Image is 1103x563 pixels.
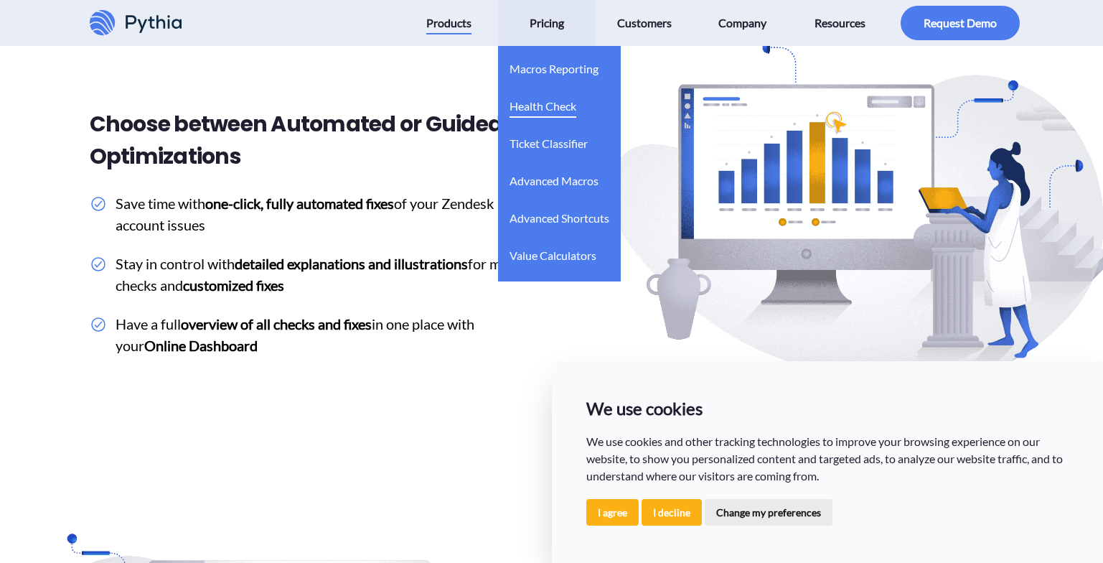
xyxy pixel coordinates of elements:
[90,108,539,184] h2: Choose between Automated or Guided Optimizations
[426,11,471,34] span: Products
[510,121,588,158] a: Ticket Classifier
[530,11,564,34] span: Pricing
[235,255,468,272] strong: detailed explanations and illustrations
[116,255,535,294] span: Stay in control with for manual checks and
[181,315,372,332] strong: overview of all checks and fixes
[815,11,865,34] span: Resources
[586,396,1069,422] p: We use cookies
[705,499,832,526] button: Change my preferences
[183,276,284,294] strong: customized fixes
[510,158,599,195] a: Advanced Macros
[642,499,702,526] button: I decline
[205,195,394,212] strong: one-click, fully automated fixes
[510,132,588,155] span: Ticket Classifier
[718,11,766,34] span: Company
[510,83,576,121] a: Health Check
[116,315,474,354] span: Have a full in one place with your
[617,11,672,34] span: Customers
[586,433,1069,485] p: We use cookies and other tracking technologies to improve your browsing experience on our website...
[144,337,258,354] strong: Online Dashboard
[510,95,576,118] span: Health Check
[116,195,494,233] span: Save time with of your Zendesk account issues
[510,57,599,80] span: Macros Reporting
[586,499,639,526] button: I agree
[510,169,599,192] span: Advanced Macros
[510,233,596,270] a: Value Calculators
[510,244,596,267] span: Value Calculators
[510,207,609,230] span: Advanced Shortcuts
[510,195,609,233] a: Advanced Shortcuts
[510,46,599,83] a: Macros Reporting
